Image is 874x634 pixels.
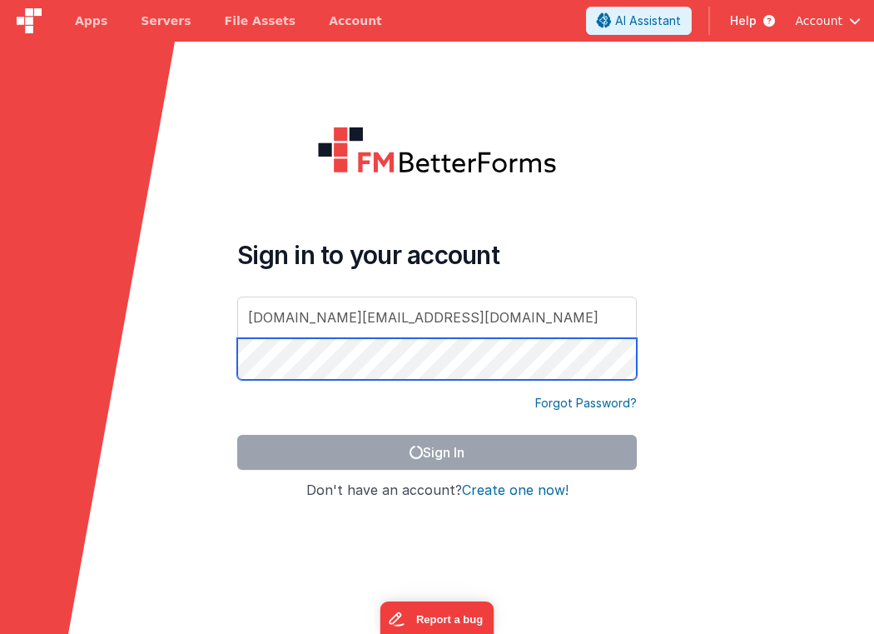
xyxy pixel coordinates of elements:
[141,12,191,29] span: Servers
[586,7,692,35] button: AI Assistant
[795,12,861,29] button: Account
[237,435,637,470] button: Sign In
[75,12,107,29] span: Apps
[535,395,637,412] a: Forgot Password?
[237,240,637,270] h4: Sign in to your account
[237,483,637,498] h4: Don't have an account?
[730,12,757,29] span: Help
[462,483,569,498] button: Create one now!
[615,12,681,29] span: AI Assistant
[225,12,296,29] span: File Assets
[795,12,842,29] span: Account
[237,297,637,338] input: Email Address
